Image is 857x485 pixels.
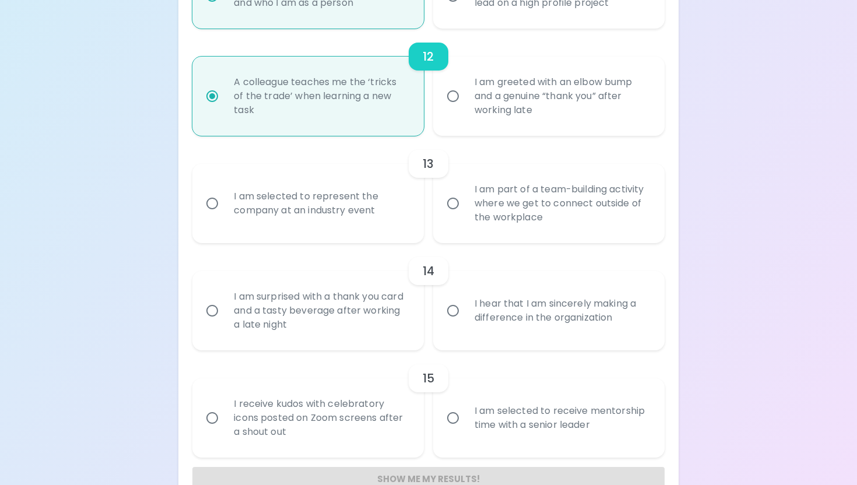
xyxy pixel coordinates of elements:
[423,262,434,280] h6: 14
[224,383,417,453] div: I receive kudos with celebratory icons posted on Zoom screens after a shout out
[224,276,417,346] div: I am surprised with a thank you card and a tasty beverage after working a late night
[465,390,658,446] div: I am selected to receive mentorship time with a senior leader
[423,369,434,388] h6: 15
[465,283,658,339] div: I hear that I am sincerely making a difference in the organization
[423,47,434,66] h6: 12
[192,29,664,136] div: choice-group-check
[224,61,417,131] div: A colleague teaches me the ‘tricks of the trade’ when learning a new task
[465,168,658,238] div: I am part of a team-building activity where we get to connect outside of the workplace
[192,136,664,243] div: choice-group-check
[465,61,658,131] div: I am greeted with an elbow bump and a genuine “thank you” after working late
[192,243,664,350] div: choice-group-check
[192,350,664,458] div: choice-group-check
[224,175,417,231] div: I am selected to represent the company at an industry event
[423,154,434,173] h6: 13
